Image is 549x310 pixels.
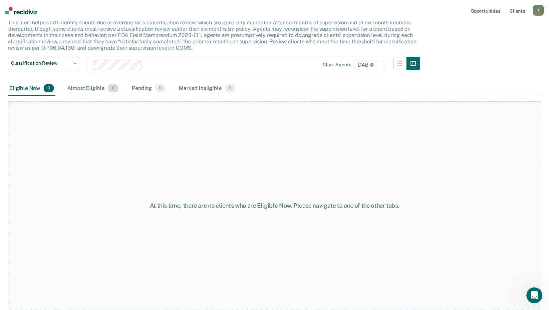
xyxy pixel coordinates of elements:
[533,5,544,16] button: T
[5,7,37,14] img: Recidiviz
[8,19,416,51] p: This alert helps staff identify clients due or overdue for a classification review, which are gen...
[141,202,408,209] div: At this time, there are no clients who are Eligible Now. Please navigate to one of the other tabs.
[354,60,378,70] span: D4B
[66,81,120,96] div: Almost Eligible6
[8,81,55,96] div: Eligible Now0
[155,84,165,93] span: 0
[108,84,119,93] span: 6
[131,81,167,96] div: Pending0
[177,81,237,96] div: Marked Ineligible0
[8,57,79,70] button: Classification Review
[323,62,351,68] div: Clear agents
[526,287,542,303] iframe: Intercom live chat
[11,60,71,66] span: Classification Review
[225,84,235,93] span: 0
[44,84,54,93] span: 0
